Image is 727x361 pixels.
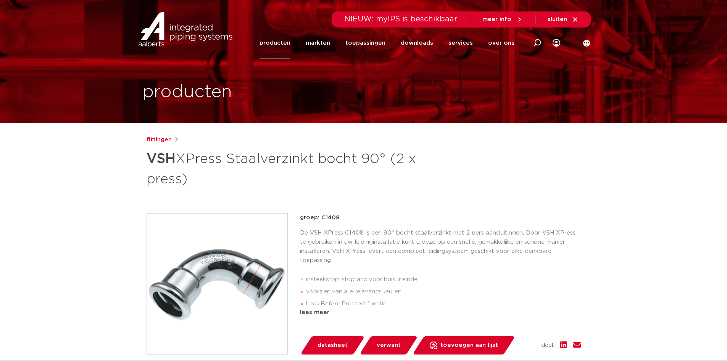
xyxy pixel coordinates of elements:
nav: Menu [260,28,514,58]
h1: producten [142,80,232,104]
span: deel: [541,341,554,350]
a: verwant [359,336,418,355]
a: toepassingen [345,28,385,58]
a: meer info [482,16,523,23]
span: toevoegen aan lijst [440,339,498,351]
a: over ons [488,28,514,58]
a: downloads [401,28,433,58]
span: NIEUW: myIPS is beschikbaar [344,15,458,23]
a: markten [306,28,330,58]
li: Leak Before Pressed-functie [306,298,581,310]
div: my IPS [553,28,560,58]
div: lees meer [300,308,581,317]
a: services [448,28,473,58]
h1: XPress Staalverzinkt bocht 90° (2 x press) [147,147,433,189]
span: meer info [482,16,511,22]
p: groep: C1408 [300,213,581,222]
a: producten [260,28,290,58]
a: sluiten [548,16,579,23]
p: De VSH XPress C1408 is een 90º bocht staalverzinkt met 2 pers aansluitingen. Door VSH XPress te g... [300,228,581,265]
span: verwant [377,339,401,351]
span: datasheet [318,339,348,351]
li: voorzien van alle relevante keuren [306,286,581,298]
a: fittingen [147,135,172,144]
img: Product Image for VSH XPress Staalverzinkt bocht 90° (2 x press) [147,214,287,354]
strong: VSH [147,152,176,166]
a: datasheet [300,336,365,355]
li: insteekstop: stoprand voor buisuiteinde [306,274,581,286]
span: sluiten [548,16,567,22]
